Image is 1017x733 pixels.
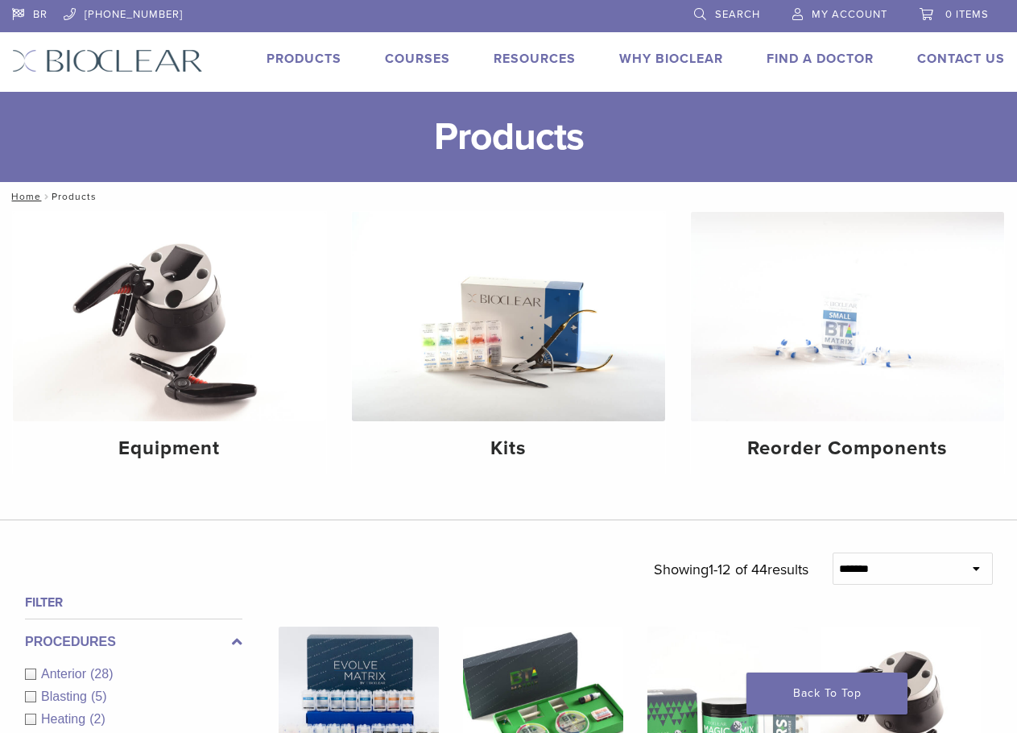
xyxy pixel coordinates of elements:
[812,8,887,21] span: My Account
[945,8,989,21] span: 0 items
[365,434,652,463] h4: Kits
[654,553,808,586] p: Showing results
[6,191,41,202] a: Home
[267,51,341,67] a: Products
[91,690,107,703] span: (5)
[26,434,313,463] h4: Equipment
[25,632,242,652] label: Procedures
[767,51,874,67] a: Find A Doctor
[619,51,723,67] a: Why Bioclear
[89,712,105,726] span: (2)
[691,212,1004,421] img: Reorder Components
[41,193,52,201] span: /
[352,212,665,474] a: Kits
[41,690,91,703] span: Blasting
[746,673,907,714] a: Back To Top
[709,561,767,578] span: 1-12 of 44
[25,593,242,612] h4: Filter
[13,212,326,474] a: Equipment
[691,212,1004,474] a: Reorder Components
[494,51,576,67] a: Resources
[13,212,326,421] img: Equipment
[715,8,760,21] span: Search
[704,434,991,463] h4: Reorder Components
[90,667,113,681] span: (28)
[12,49,203,72] img: Bioclear
[41,667,90,681] span: Anterior
[385,51,450,67] a: Courses
[352,212,665,421] img: Kits
[41,712,89,726] span: Heating
[917,51,1005,67] a: Contact Us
